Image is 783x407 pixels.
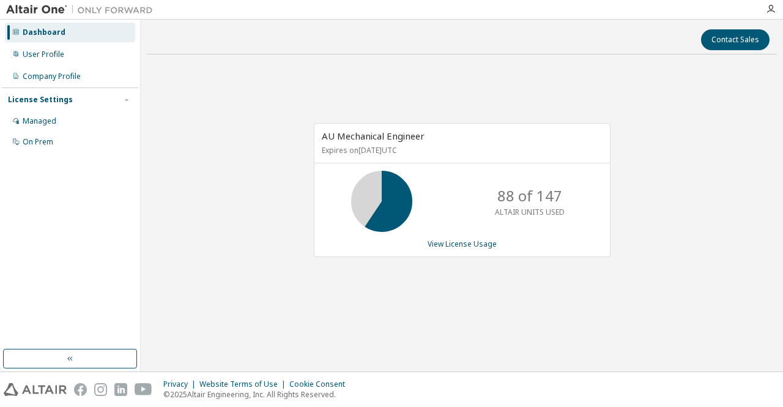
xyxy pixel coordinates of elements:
[495,207,565,217] p: ALTAIR UNITS USED
[701,29,770,50] button: Contact Sales
[322,130,425,142] span: AU Mechanical Engineer
[289,379,352,389] div: Cookie Consent
[135,383,152,396] img: youtube.svg
[23,28,65,37] div: Dashboard
[6,4,159,16] img: Altair One
[163,389,352,400] p: © 2025 Altair Engineering, Inc. All Rights Reserved.
[428,239,497,249] a: View License Usage
[74,383,87,396] img: facebook.svg
[23,72,81,81] div: Company Profile
[94,383,107,396] img: instagram.svg
[23,116,56,126] div: Managed
[114,383,127,396] img: linkedin.svg
[322,145,599,155] p: Expires on [DATE] UTC
[23,137,53,147] div: On Prem
[4,383,67,396] img: altair_logo.svg
[163,379,199,389] div: Privacy
[199,379,289,389] div: Website Terms of Use
[23,50,64,59] div: User Profile
[497,185,562,206] p: 88 of 147
[8,95,73,105] div: License Settings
